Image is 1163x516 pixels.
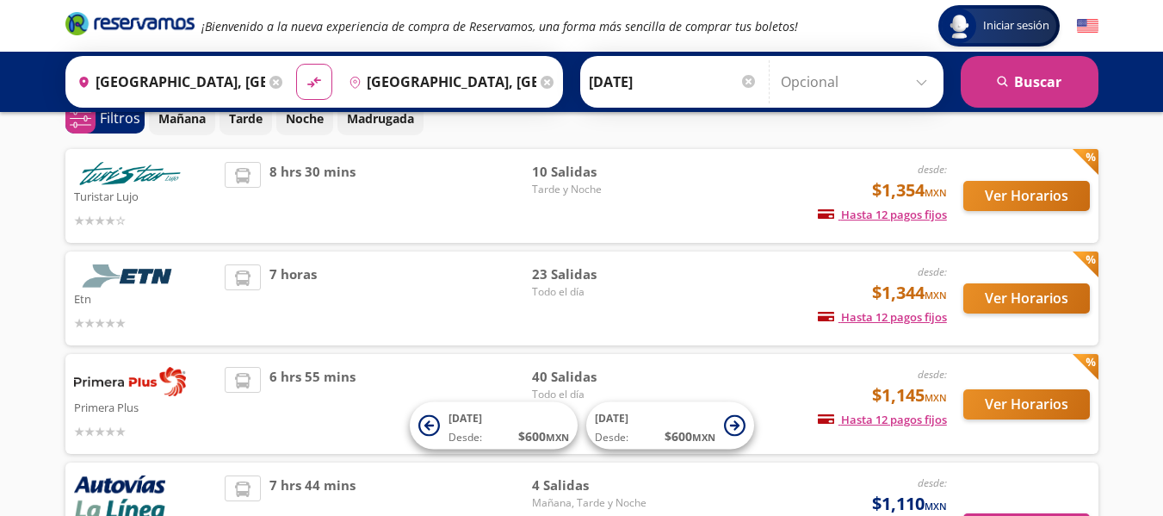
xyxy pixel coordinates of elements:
span: [DATE] [448,411,482,426]
span: 7 horas [269,264,317,333]
input: Buscar Destino [342,60,536,103]
span: 10 Salidas [532,162,653,182]
button: Mañana [149,102,215,135]
i: Brand Logo [65,10,195,36]
input: Elegir Fecha [589,60,758,103]
em: desde: [918,162,947,177]
span: [DATE] [595,411,628,426]
img: Etn [74,264,186,288]
span: Tarde y Noche [532,182,653,197]
img: Turistar Lujo [74,162,186,185]
p: Noche [286,109,324,127]
span: Desde: [595,430,628,445]
small: MXN [925,391,947,404]
small: MXN [925,500,947,513]
span: Iniciar sesión [976,17,1056,34]
button: Ver Horarios [963,389,1090,420]
span: 6 hrs 55 mins [269,367,356,441]
button: Buscar [961,56,1098,108]
em: desde: [918,264,947,279]
p: Madrugada [347,109,414,127]
span: $ 600 [518,427,569,445]
p: Tarde [229,109,263,127]
p: Primera Plus [74,396,217,417]
em: desde: [918,476,947,490]
button: Ver Horarios [963,181,1090,211]
em: desde: [918,367,947,382]
span: $ 600 [665,427,715,445]
button: Noche [276,102,333,135]
p: Filtros [100,108,140,128]
span: Mañana, Tarde y Noche [532,495,653,511]
span: Todo el día [532,387,653,402]
small: MXN [925,186,947,199]
span: 4 Salidas [532,476,653,495]
span: Hasta 12 pagos fijos [818,412,947,427]
span: 40 Salidas [532,367,653,387]
button: Tarde [220,102,272,135]
p: Turistar Lujo [74,185,217,206]
span: $1,145 [872,382,947,408]
button: [DATE]Desde:$600MXN [586,402,754,450]
p: Etn [74,288,217,308]
small: MXN [546,431,569,444]
button: 0Filtros [65,103,145,134]
input: Buscar Origen [71,60,265,103]
button: English [1077,16,1098,37]
span: Hasta 12 pagos fijos [818,207,947,222]
button: [DATE]Desde:$600MXN [410,402,578,450]
input: Opcional [781,60,935,103]
img: Primera Plus [74,367,186,396]
a: Brand Logo [65,10,195,41]
button: Madrugada [337,102,424,135]
span: 23 Salidas [532,264,653,284]
span: Hasta 12 pagos fijos [818,309,947,325]
button: Ver Horarios [963,283,1090,314]
span: 8 hrs 30 mins [269,162,356,230]
em: ¡Bienvenido a la nueva experiencia de compra de Reservamos, una forma más sencilla de comprar tus... [201,18,798,34]
small: MXN [692,431,715,444]
span: Todo el día [532,284,653,300]
small: MXN [925,289,947,302]
span: Desde: [448,430,482,445]
p: Mañana [158,109,206,127]
span: $1,354 [872,177,947,203]
span: $1,344 [872,280,947,306]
